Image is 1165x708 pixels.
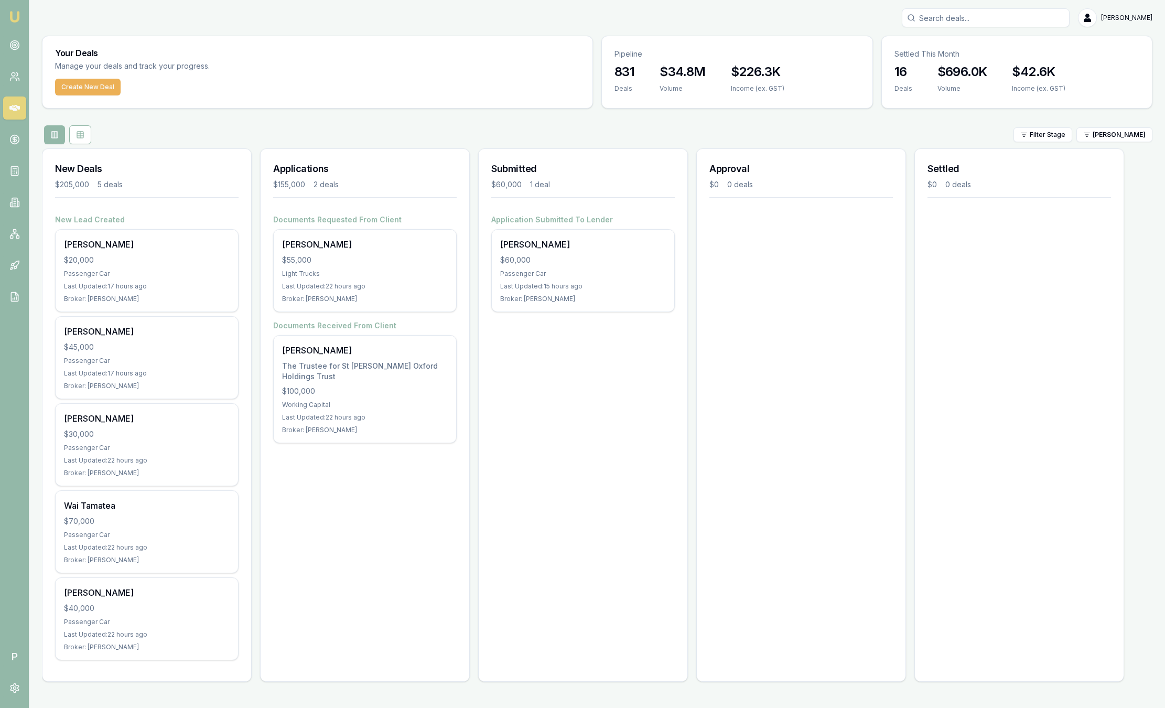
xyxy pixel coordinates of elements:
div: 5 deals [98,179,123,190]
div: $20,000 [64,255,230,265]
h3: New Deals [55,162,239,176]
h3: Your Deals [55,49,580,57]
div: $40,000 [64,603,230,614]
h3: Settled [927,162,1111,176]
div: Broker: [PERSON_NAME] [64,556,230,564]
div: Wai Tamatea [64,499,230,512]
div: [PERSON_NAME] [282,238,448,251]
h3: 831 [614,63,634,80]
div: Income (ex. GST) [731,84,784,93]
span: P [3,645,26,668]
button: Filter Stage [1013,127,1072,142]
h3: $696.0K [937,63,987,80]
div: [PERSON_NAME] [282,344,448,357]
p: Settled This Month [894,49,1140,59]
div: Last Updated: 15 hours ago [500,282,666,291]
div: Deals [894,84,912,93]
div: Last Updated: 17 hours ago [64,282,230,291]
h3: $226.3K [731,63,784,80]
div: $0 [927,179,937,190]
div: Passenger Car [500,270,666,278]
div: Broker: [PERSON_NAME] [64,382,230,390]
h4: Documents Requested From Client [273,214,457,225]
div: Light Trucks [282,270,448,278]
div: Last Updated: 22 hours ago [282,282,448,291]
div: Last Updated: 22 hours ago [64,456,230,465]
div: $100,000 [282,386,448,396]
div: $155,000 [273,179,305,190]
h3: 16 [894,63,912,80]
div: Passenger Car [64,444,230,452]
span: Filter Stage [1030,131,1065,139]
h3: $42.6K [1012,63,1065,80]
div: Broker: [PERSON_NAME] [282,295,448,303]
div: $30,000 [64,429,230,439]
span: [PERSON_NAME] [1093,131,1146,139]
div: $70,000 [64,516,230,527]
div: 0 deals [945,179,971,190]
div: Passenger Car [64,270,230,278]
span: [PERSON_NAME] [1101,14,1152,22]
p: Pipeline [614,49,860,59]
div: $60,000 [491,179,522,190]
div: [PERSON_NAME] [64,238,230,251]
h4: Documents Received From Client [273,320,457,331]
div: Passenger Car [64,357,230,365]
div: Broker: [PERSON_NAME] [64,295,230,303]
div: Income (ex. GST) [1012,84,1065,93]
h3: $34.8M [660,63,705,80]
div: Volume [937,84,987,93]
div: [PERSON_NAME] [64,325,230,338]
div: [PERSON_NAME] [500,238,666,251]
div: Broker: [PERSON_NAME] [64,643,230,651]
div: Broker: [PERSON_NAME] [64,469,230,477]
div: The Trustee for St [PERSON_NAME] Oxford Holdings Trust [282,361,448,382]
div: Volume [660,84,705,93]
div: Last Updated: 22 hours ago [282,413,448,422]
p: Manage your deals and track your progress. [55,60,323,72]
button: [PERSON_NAME] [1076,127,1152,142]
div: $0 [709,179,719,190]
div: Broker: [PERSON_NAME] [282,426,448,434]
div: 1 deal [530,179,550,190]
h3: Submitted [491,162,675,176]
h3: Applications [273,162,457,176]
div: 2 deals [314,179,339,190]
div: $45,000 [64,342,230,352]
div: Last Updated: 17 hours ago [64,369,230,378]
h3: Approval [709,162,893,176]
div: [PERSON_NAME] [64,586,230,599]
div: Last Updated: 22 hours ago [64,630,230,639]
div: Last Updated: 22 hours ago [64,543,230,552]
div: $55,000 [282,255,448,265]
input: Search deals [902,8,1070,27]
div: Passenger Car [64,531,230,539]
img: emu-icon-u.png [8,10,21,23]
div: Passenger Car [64,618,230,626]
div: Working Capital [282,401,448,409]
h4: Application Submitted To Lender [491,214,675,225]
div: [PERSON_NAME] [64,412,230,425]
div: Deals [614,84,634,93]
div: $205,000 [55,179,89,190]
div: $60,000 [500,255,666,265]
h4: New Lead Created [55,214,239,225]
div: 0 deals [727,179,753,190]
button: Create New Deal [55,79,121,95]
div: Broker: [PERSON_NAME] [500,295,666,303]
